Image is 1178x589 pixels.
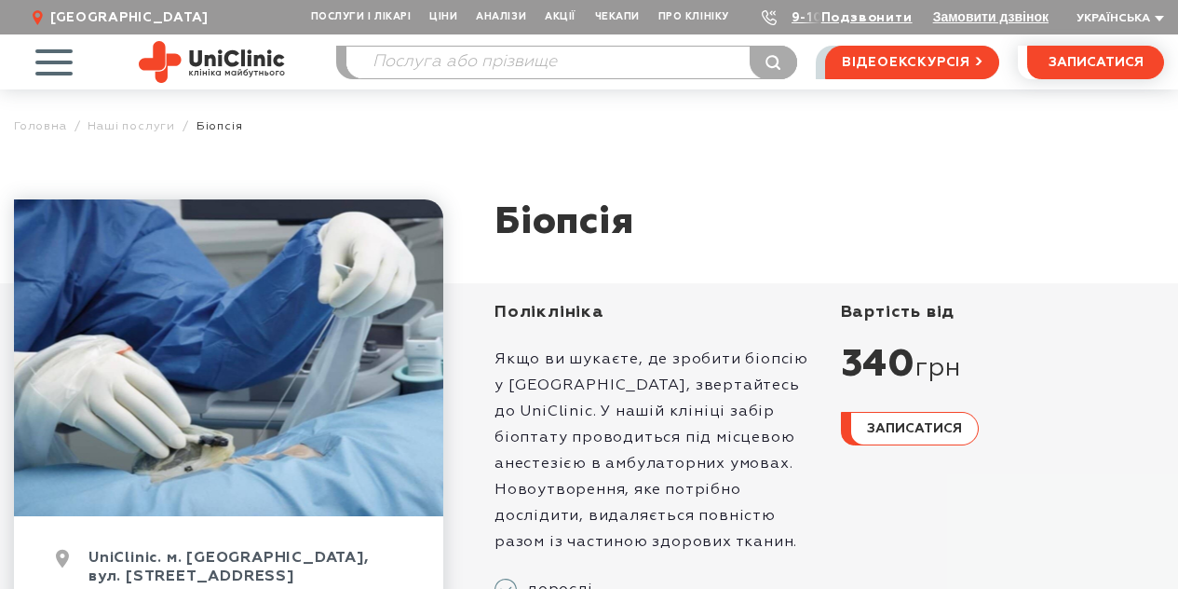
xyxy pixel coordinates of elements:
span: записатися [1049,56,1144,69]
span: Біопсія [196,119,243,133]
div: Поліклініка [494,302,819,323]
a: 9-103 [792,11,833,24]
input: Послуга або прізвище [346,47,796,78]
a: Наші послуги [88,119,175,133]
a: відеоекскурсія [825,46,999,79]
a: Головна [14,119,67,133]
span: грн [915,353,960,385]
a: Подзвонити [821,11,913,24]
h1: Біопсія [494,199,634,246]
button: записатися [1027,46,1164,79]
span: [GEOGRAPHIC_DATA] [50,9,209,26]
button: Українська [1072,12,1164,26]
img: Uniclinic [139,41,285,83]
button: Замовити дзвінок [933,9,1049,24]
div: 340 [841,342,1165,389]
span: відеоекскурсія [842,47,970,78]
button: записатися [841,412,979,445]
span: вартість від [841,304,955,321]
span: Українська [1076,13,1150,24]
p: Якщо ви шукаєте, де зробити біопсію у [GEOGRAPHIC_DATA], звертайтесь до UniClinic. У нашій клініц... [494,347,819,555]
span: записатися [867,422,962,435]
